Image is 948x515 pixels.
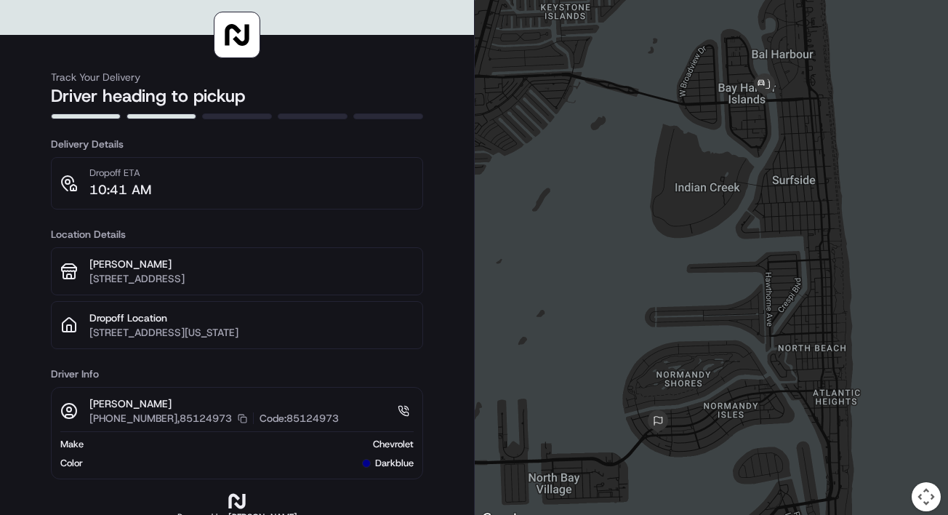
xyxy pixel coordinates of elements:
[51,367,423,381] h3: Driver Info
[260,411,339,426] p: Code: 85124973
[60,438,84,451] span: Make
[89,271,414,286] p: [STREET_ADDRESS]
[89,180,151,200] p: 10:41 AM
[375,457,414,470] span: darkblue
[51,137,423,151] h3: Delivery Details
[89,325,414,340] p: [STREET_ADDRESS][US_STATE]
[51,70,423,84] h3: Track Your Delivery
[51,84,423,108] h2: Driver heading to pickup
[89,411,232,426] p: [PHONE_NUMBER],85124973
[373,438,414,451] span: Chevrolet
[51,227,423,241] h3: Location Details
[912,482,941,511] button: Map camera controls
[89,257,414,271] p: [PERSON_NAME]
[89,311,414,325] p: Dropoff Location
[89,396,339,411] p: [PERSON_NAME]
[60,457,83,470] span: Color
[89,167,151,180] p: Dropoff ETA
